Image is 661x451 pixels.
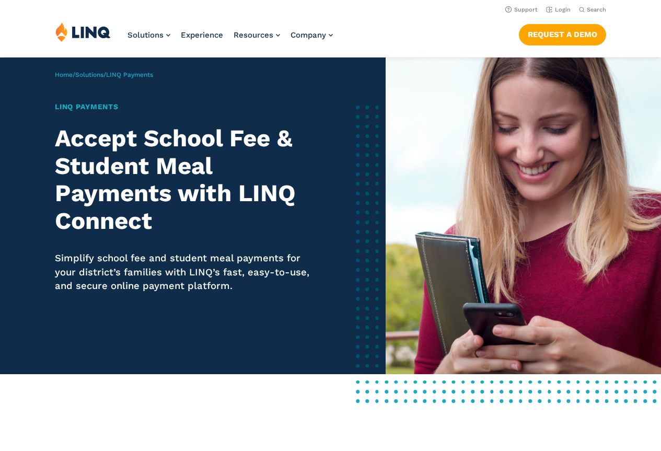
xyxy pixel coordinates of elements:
[505,6,538,13] a: Support
[181,30,223,40] a: Experience
[519,22,606,45] nav: Button Navigation
[127,22,333,56] nav: Primary Navigation
[386,57,661,374] img: LINQ Payments
[127,30,164,40] span: Solutions
[291,30,333,40] a: Company
[587,6,606,13] span: Search
[55,125,315,235] h2: Accept School Fee & Student Meal Payments with LINQ Connect
[55,22,111,42] img: LINQ | K‑12 Software
[55,251,315,293] p: Simplify school fee and student meal payments for your district’s families with LINQ’s fast, easy...
[106,71,153,78] span: LINQ Payments
[127,30,170,40] a: Solutions
[234,30,280,40] a: Resources
[55,71,153,78] span: / /
[234,30,273,40] span: Resources
[55,71,73,78] a: Home
[75,71,103,78] a: Solutions
[546,6,571,13] a: Login
[579,6,606,14] button: Open Search Bar
[519,24,606,45] a: Request a Demo
[55,101,315,112] h1: LINQ Payments
[291,30,326,40] span: Company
